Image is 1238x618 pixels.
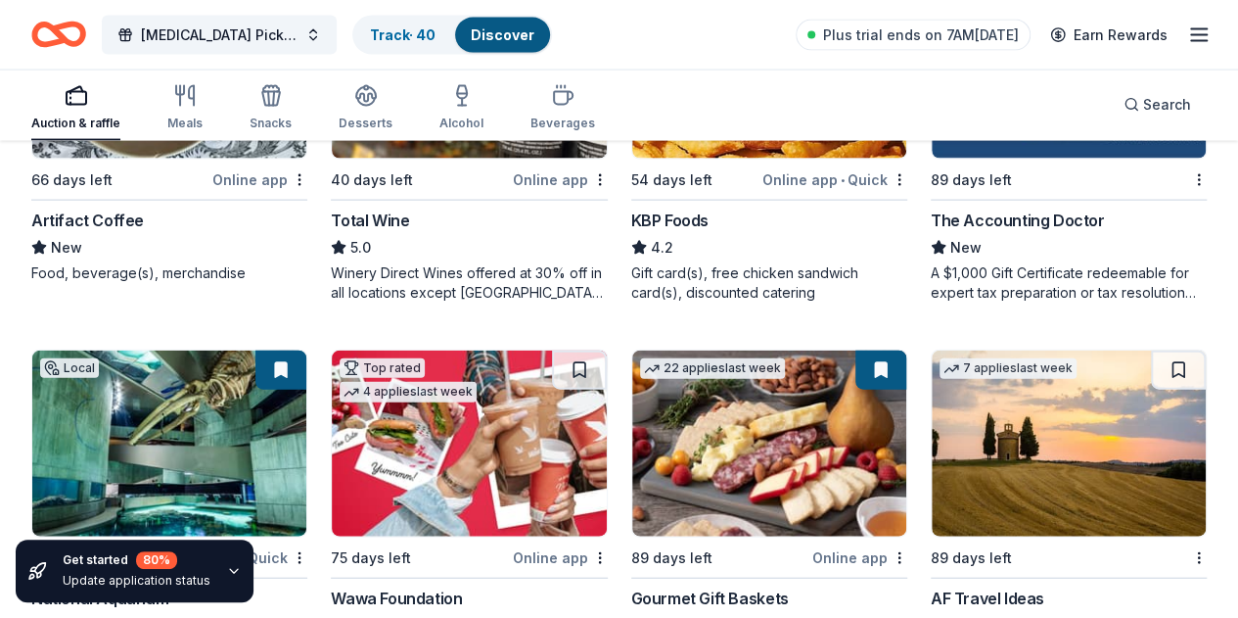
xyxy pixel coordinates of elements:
[339,116,392,131] div: Desserts
[31,209,144,232] div: Artifact Coffee
[31,168,113,192] div: 66 days left
[931,168,1012,192] div: 89 days left
[331,209,409,232] div: Total Wine
[1108,85,1207,124] button: Search
[631,587,789,610] div: Gourmet Gift Baskets
[32,351,306,537] img: Image for National Aquarium
[340,382,477,403] div: 4 applies last week
[1038,18,1179,53] a: Earn Rewards
[931,547,1012,570] div: 89 days left
[632,351,906,537] img: Image for Gourmet Gift Baskets
[31,263,307,283] div: Food, beverage(s), merchandise
[471,26,534,43] a: Discover
[331,587,462,610] div: Wawa Foundation
[167,76,203,141] button: Meals
[63,551,210,569] div: Get started
[950,236,982,260] span: New
[530,76,595,141] button: Beverages
[513,167,608,192] div: Online app
[331,547,411,570] div: 75 days left
[931,587,1044,610] div: AF Travel Ideas
[439,76,483,141] button: Alcohol
[370,26,436,43] a: Track· 40
[631,209,709,232] div: KBP Foods
[762,167,907,192] div: Online app Quick
[339,76,392,141] button: Desserts
[352,16,552,55] button: Track· 40Discover
[631,263,907,303] div: Gift card(s), free chicken sandwich card(s), discounted catering
[136,551,177,569] div: 80 %
[931,263,1207,303] div: A $1,000 Gift Certificate redeemable for expert tax preparation or tax resolution services—recipi...
[331,168,413,192] div: 40 days left
[631,168,712,192] div: 54 days left
[102,16,337,55] button: [MEDICAL_DATA] Pickleball Social
[530,116,595,131] div: Beverages
[31,12,86,58] a: Home
[63,573,210,589] div: Update application status
[31,76,120,141] button: Auction & raffle
[350,236,371,260] span: 5.0
[932,351,1206,537] img: Image for AF Travel Ideas
[331,263,607,303] div: Winery Direct Wines offered at 30% off in all locations except [GEOGRAPHIC_DATA], [GEOGRAPHIC_DAT...
[332,351,606,537] img: Image for Wawa Foundation
[340,358,425,378] div: Top rated
[250,116,292,131] div: Snacks
[167,116,203,131] div: Meals
[841,172,845,188] span: •
[141,24,298,47] span: [MEDICAL_DATA] Pickleball Social
[823,24,1019,47] span: Plus trial ends on 7AM[DATE]
[212,167,307,192] div: Online app
[513,546,608,570] div: Online app
[40,358,99,378] div: Local
[250,76,292,141] button: Snacks
[631,547,712,570] div: 89 days left
[651,236,673,260] span: 4.2
[812,546,907,570] div: Online app
[640,358,785,379] div: 22 applies last week
[439,116,483,131] div: Alcohol
[931,209,1105,232] div: The Accounting Doctor
[940,358,1077,379] div: 7 applies last week
[51,236,82,260] span: New
[31,116,120,131] div: Auction & raffle
[1143,93,1191,117] span: Search
[796,20,1031,51] a: Plus trial ends on 7AM[DATE]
